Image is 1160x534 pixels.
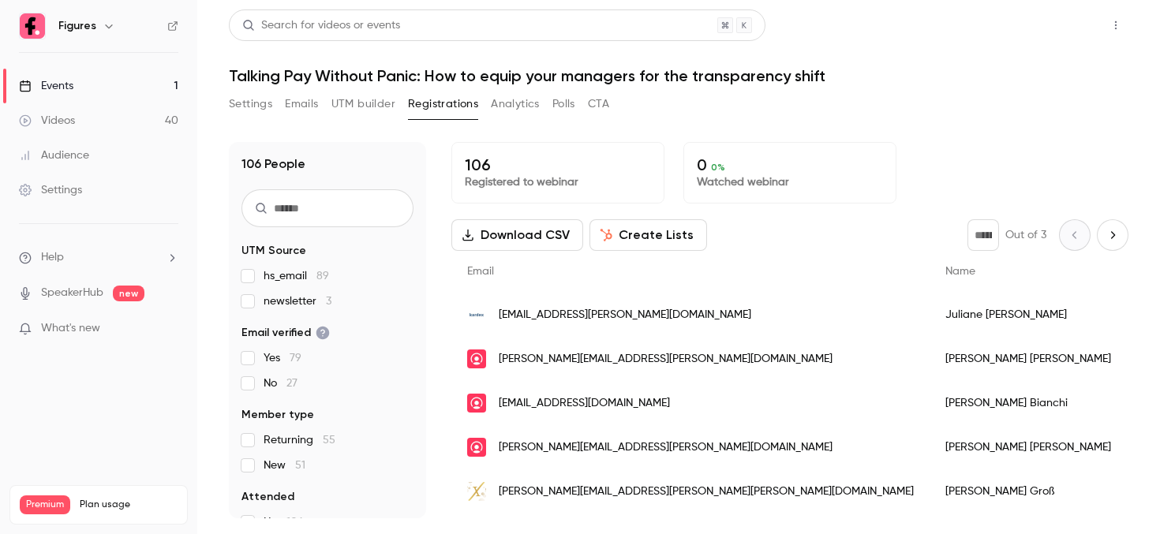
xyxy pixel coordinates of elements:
[465,174,651,190] p: Registered to webinar
[229,91,272,117] button: Settings
[467,482,486,501] img: henkell-freixenet.com
[697,174,883,190] p: Watched webinar
[264,350,301,366] span: Yes
[465,155,651,174] p: 106
[264,293,331,309] span: newsletter
[290,353,301,364] span: 79
[19,148,89,163] div: Audience
[241,325,330,341] span: Email verified
[20,13,45,39] img: Figures
[41,285,103,301] a: SpeakerHub
[499,439,833,456] span: [PERSON_NAME][EMAIL_ADDRESS][PERSON_NAME][DOMAIN_NAME]
[499,351,833,368] span: [PERSON_NAME][EMAIL_ADDRESS][PERSON_NAME][DOMAIN_NAME]
[20,495,70,514] span: Premium
[491,91,540,117] button: Analytics
[467,266,494,277] span: Email
[499,395,670,412] span: [EMAIL_ADDRESS][DOMAIN_NAME]
[467,438,486,457] img: factorial.co
[19,249,178,266] li: help-dropdown-opener
[19,78,73,94] div: Events
[295,460,305,471] span: 51
[467,349,486,368] img: factorial.co
[264,432,335,448] span: Returning
[241,489,294,505] span: Attended
[264,268,329,284] span: hs_email
[499,484,914,500] span: [PERSON_NAME][EMAIL_ADDRESS][PERSON_NAME][PERSON_NAME][DOMAIN_NAME]
[323,435,335,446] span: 55
[159,322,178,336] iframe: Noticeable Trigger
[589,219,707,251] button: Create Lists
[80,499,178,511] span: Plan usage
[286,378,297,389] span: 27
[1005,227,1046,243] p: Out of 3
[58,18,96,34] h6: Figures
[242,17,400,34] div: Search for videos or events
[19,182,82,198] div: Settings
[41,249,64,266] span: Help
[499,307,751,323] span: [EMAIL_ADDRESS][PERSON_NAME][DOMAIN_NAME]
[286,517,304,528] span: 106
[229,66,1128,85] h1: Talking Pay Without Panic: How to equip your managers for the transparency shift
[408,91,478,117] button: Registrations
[113,286,144,301] span: new
[241,243,306,259] span: UTM Source
[264,375,297,391] span: No
[41,320,100,337] span: What's new
[264,457,305,473] span: New
[945,266,975,277] span: Name
[588,91,609,117] button: CTA
[697,155,883,174] p: 0
[241,407,314,423] span: Member type
[467,305,486,324] img: kardex.com
[19,113,75,129] div: Videos
[285,91,318,117] button: Emails
[326,296,331,307] span: 3
[1028,9,1091,41] button: Share
[264,514,304,530] span: No
[451,219,583,251] button: Download CSV
[552,91,575,117] button: Polls
[467,394,486,413] img: factorial.co
[711,162,725,173] span: 0 %
[316,271,329,282] span: 89
[241,155,305,174] h1: 106 People
[1097,219,1128,251] button: Next page
[331,91,395,117] button: UTM builder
